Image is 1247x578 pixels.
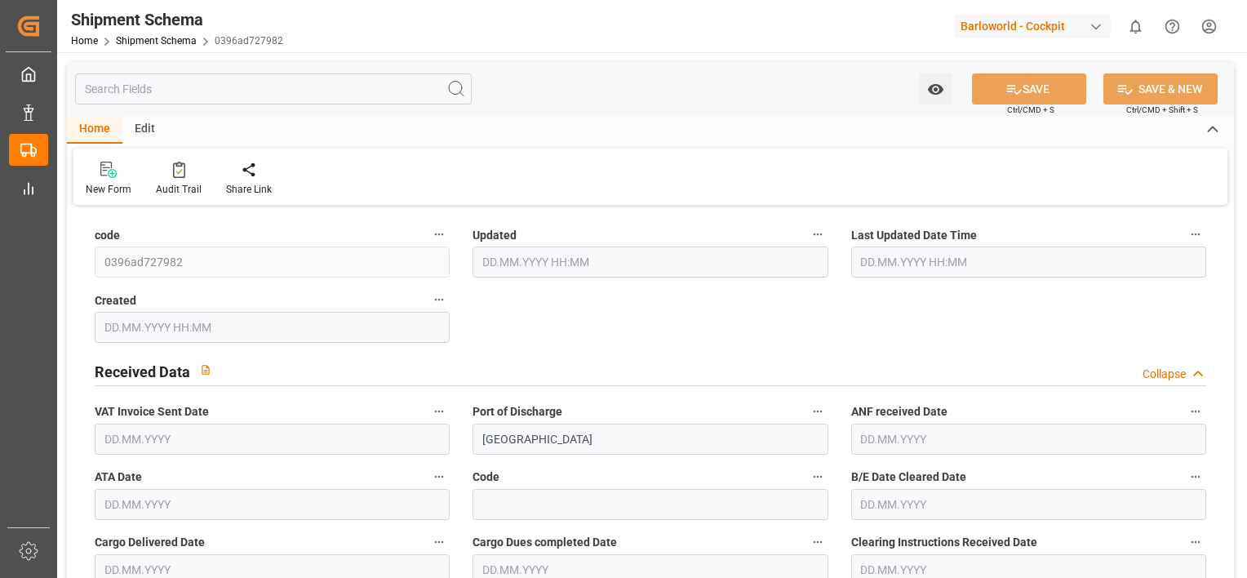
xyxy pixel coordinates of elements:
div: Shipment Schema [71,7,283,32]
span: Code [473,469,499,486]
button: Barloworld - Cockpit [954,11,1117,42]
span: code [95,227,120,244]
span: VAT Invoice Sent Date [95,403,209,420]
div: Collapse [1143,366,1186,383]
button: Last Updated Date Time [1185,224,1206,245]
span: B/E Date Cleared Date [851,469,966,486]
input: DD.MM.YYYY HH:MM [473,247,828,278]
span: Created [95,292,136,309]
span: Updated [473,227,517,244]
input: DD.MM.YYYY [95,489,450,520]
input: DD.MM.YYYY HH:MM [851,247,1206,278]
button: Clearing Instructions Received Date [1185,531,1206,553]
input: DD.MM.YYYY [851,424,1206,455]
div: Home [67,116,122,144]
button: VAT Invoice Sent Date [428,401,450,422]
button: ANF received Date [1185,401,1206,422]
span: Clearing Instructions Received Date [851,534,1037,551]
span: Ctrl/CMD + S [1007,104,1054,116]
button: code [428,224,450,245]
div: Audit Trail [156,182,202,197]
span: Port of Discharge [473,403,562,420]
h2: Received Data [95,361,190,383]
span: Cargo Dues completed Date [473,534,617,551]
button: Cargo Dues completed Date [807,531,828,553]
span: ANF received Date [851,403,947,420]
button: Code [807,466,828,487]
a: Shipment Schema [116,35,197,47]
div: Barloworld - Cockpit [954,15,1111,38]
button: SAVE & NEW [1103,73,1218,104]
button: Port of Discharge [807,401,828,422]
button: ATA Date [428,466,450,487]
span: ATA Date [95,469,142,486]
span: Last Updated Date Time [851,227,977,244]
button: View description [190,354,221,385]
input: DD.MM.YYYY [95,424,450,455]
input: DD.MM.YYYY [851,489,1206,520]
button: show 0 new notifications [1117,8,1154,45]
span: Ctrl/CMD + Shift + S [1126,104,1198,116]
button: open menu [919,73,952,104]
input: DD.MM.YYYY HH:MM [95,312,450,343]
div: New Form [86,182,131,197]
button: Updated [807,224,828,245]
span: Cargo Delivered Date [95,534,205,551]
button: SAVE [972,73,1086,104]
input: Search Fields [75,73,472,104]
a: Home [71,35,98,47]
button: B/E Date Cleared Date [1185,466,1206,487]
button: Created [428,289,450,310]
div: Share Link [226,182,272,197]
button: Help Center [1154,8,1191,45]
button: Cargo Delivered Date [428,531,450,553]
div: Edit [122,116,167,144]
